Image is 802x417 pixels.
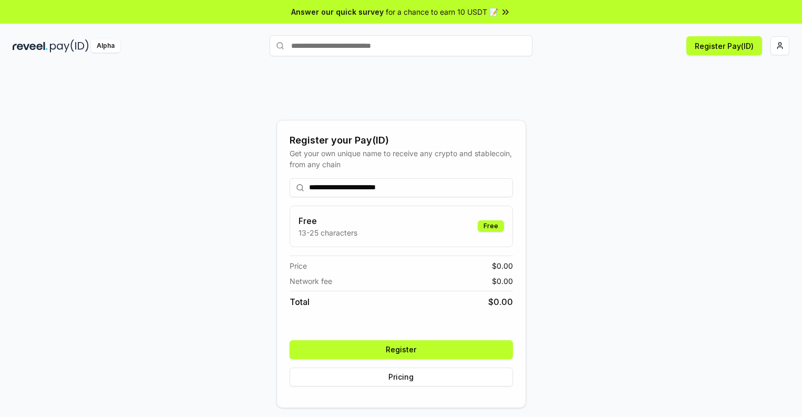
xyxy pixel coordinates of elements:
[290,133,513,148] div: Register your Pay(ID)
[299,227,357,238] p: 13-25 characters
[488,296,513,308] span: $ 0.00
[492,276,513,287] span: $ 0.00
[50,39,89,53] img: pay_id
[290,260,307,271] span: Price
[299,215,357,227] h3: Free
[91,39,120,53] div: Alpha
[291,6,384,17] span: Answer our quick survey
[290,368,513,387] button: Pricing
[290,276,332,287] span: Network fee
[686,36,762,55] button: Register Pay(ID)
[290,148,513,170] div: Get your own unique name to receive any crypto and stablecoin, from any chain
[386,6,498,17] span: for a chance to earn 10 USDT 📝
[13,39,48,53] img: reveel_dark
[478,220,504,232] div: Free
[290,296,310,308] span: Total
[290,340,513,359] button: Register
[492,260,513,271] span: $ 0.00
